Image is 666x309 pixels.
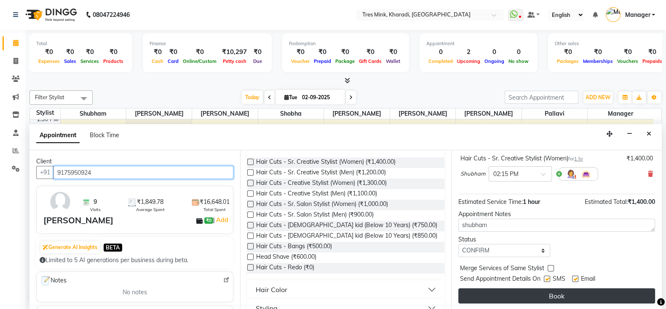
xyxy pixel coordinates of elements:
[221,58,249,64] span: Petty cash
[506,58,531,64] span: No show
[93,3,130,27] b: 08047224946
[523,198,540,206] span: 1 hour
[588,108,653,119] span: Manager
[553,274,565,285] span: SMS
[282,94,300,100] span: Tue
[300,91,342,104] input: 2025-09-02
[640,47,664,57] div: ₹0
[455,58,482,64] span: Upcoming
[390,108,455,119] span: [PERSON_NAME]
[219,47,250,57] div: ₹10,297
[506,47,531,57] div: 0
[48,190,72,214] img: avatar
[256,189,377,200] span: Hair Cuts - Creative Stylist (Men) (₹1,100.00)
[204,217,213,224] span: ₹0
[333,58,357,64] span: Package
[581,169,591,179] img: Interior.png
[574,156,583,162] span: 1 hr
[21,3,79,27] img: logo
[505,91,578,104] input: Search Appointment
[256,242,332,252] span: Hair Cuts - Bangs (₹500.00)
[213,215,230,225] span: |
[312,47,333,57] div: ₹0
[251,58,264,64] span: Due
[166,58,181,64] span: Card
[256,157,396,168] span: Hair Cuts - Sr. Creative Stylist (Women) (₹1,400.00)
[456,108,521,119] span: [PERSON_NAME]
[36,166,54,179] button: +91
[203,206,226,213] span: Total Spent
[357,58,384,64] span: Gift Cards
[150,47,166,57] div: ₹0
[460,170,485,178] span: Shubham
[258,108,324,119] span: Shobha
[426,58,455,64] span: Completed
[324,108,389,119] span: [PERSON_NAME]
[256,179,387,189] span: Hair Cuts - Creative Stylist (Women) (₹1,300.00)
[36,47,62,57] div: ₹0
[150,40,265,47] div: Finance
[215,215,230,225] a: Add
[166,47,181,57] div: ₹0
[458,210,655,219] div: Appointment Notes
[104,244,122,252] span: BETA
[61,108,126,119] span: Shubham
[460,154,583,163] div: Hair Cuts - Sr. Creative Stylist (Women)
[458,288,655,304] button: Book
[586,94,610,100] span: ADD NEW
[78,58,101,64] span: Services
[101,58,126,64] span: Products
[250,47,265,57] div: ₹0
[181,58,219,64] span: Online/Custom
[555,47,581,57] div: ₹0
[256,263,314,274] span: Hair Cuts - Redo (₹0)
[357,47,384,57] div: ₹0
[78,47,101,57] div: ₹0
[36,128,80,143] span: Appointment
[36,157,233,166] div: Client
[40,256,230,265] div: Limited to 5 AI generations per business during beta.
[333,47,357,57] div: ₹0
[94,198,97,206] span: 9
[458,198,523,206] span: Estimated Service Time:
[625,11,650,19] span: Manager
[200,198,230,206] span: ₹16,648.01
[312,58,333,64] span: Prepaid
[583,92,613,103] button: ADD NEW
[581,47,615,57] div: ₹0
[455,47,482,57] div: 2
[53,166,233,179] input: Search by Name/Mobile/Email/Code
[43,214,113,227] div: [PERSON_NAME]
[289,58,312,64] span: Voucher
[581,58,615,64] span: Memberships
[256,285,287,295] div: Hair Color
[555,58,581,64] span: Packages
[150,58,166,64] span: Cash
[460,264,544,274] span: Merge Services of Same Stylist
[482,47,506,57] div: 0
[256,252,316,263] span: Head Shave (₹600.00)
[40,275,67,286] span: Notes
[137,198,163,206] span: ₹1,849.78
[30,108,60,117] div: Stylist
[256,231,437,242] span: Hair Cuts - [DEMOGRAPHIC_DATA] kid (Below 10 Years) (₹850.00)
[581,274,595,285] span: Email
[126,108,192,119] span: [PERSON_NAME]
[522,108,587,119] span: Pallavi
[242,91,263,104] span: Today
[643,127,655,141] button: Close
[460,274,540,285] span: Send Appointment Details On
[626,154,653,163] div: ₹1,400.00
[123,288,147,297] span: No notes
[256,210,374,221] span: Hair Cuts - Sr. Salon Stylist (Men) (₹900.00)
[384,58,402,64] span: Wallet
[615,58,640,64] span: Vouchers
[256,200,388,210] span: Hair Cuts - Sr. Salon Stylist (Women) (₹1,000.00)
[289,47,312,57] div: ₹0
[482,58,506,64] span: Ongoing
[585,198,628,206] span: Estimated Total:
[566,169,576,179] img: Hairdresser.png
[615,47,640,57] div: ₹0
[192,108,257,119] span: [PERSON_NAME]
[40,241,99,253] button: Generate AI Insights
